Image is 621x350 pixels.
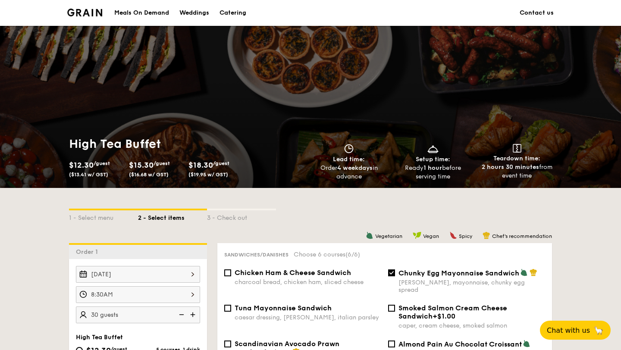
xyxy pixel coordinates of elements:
[540,321,611,340] button: Chat with us🦙
[416,156,450,163] span: Setup time:
[427,144,439,153] img: icon-dish.430c3a2e.svg
[224,252,289,258] span: Sandwiches/Danishes
[76,248,101,256] span: Order 1
[69,136,307,152] h1: High Tea Buffet
[224,305,231,312] input: Tuna Mayonnaise Sandwichcaesar dressing, [PERSON_NAME], italian parsley
[523,340,530,347] img: icon-vegetarian.fe4039eb.svg
[235,269,351,277] span: Chicken Ham & Cheese Sandwich
[138,210,207,222] div: 2 - Select items
[235,304,332,312] span: Tuna Mayonnaise Sandwich
[154,160,170,166] span: /guest
[76,266,200,283] input: Event date
[69,210,138,222] div: 1 - Select menu
[388,305,395,312] input: Smoked Salmon Cream Cheese Sandwich+$1.00caper, cream cheese, smoked salmon
[294,251,360,258] span: Choose 6 courses
[94,160,110,166] span: /guest
[235,278,381,286] div: charcoal bread, chicken ham, sliced cheese
[423,164,442,172] strong: 1 hour
[235,314,381,321] div: caesar dressing, [PERSON_NAME], italian parsley
[213,160,229,166] span: /guest
[129,172,169,178] span: ($16.68 w/ GST)
[547,326,590,334] span: Chat with us
[375,233,402,239] span: Vegetarian
[76,306,200,323] input: Number of guests
[398,279,545,294] div: [PERSON_NAME], mayonnaise, chunky egg spread
[492,233,552,239] span: Chef's recommendation
[593,325,604,335] span: 🦙
[333,156,365,163] span: Lead time:
[187,306,200,323] img: icon-add.58712e84.svg
[513,144,521,153] img: icon-teardown.65201eee.svg
[459,233,472,239] span: Spicy
[366,231,373,239] img: icon-vegetarian.fe4039eb.svg
[388,269,395,276] input: Chunky Egg Mayonnaise Sandwich[PERSON_NAME], mayonnaise, chunky egg spread
[129,160,154,170] span: $15.30
[520,269,528,276] img: icon-vegetarian.fe4039eb.svg
[188,172,228,178] span: ($19.95 w/ GST)
[224,269,231,276] input: Chicken Ham & Cheese Sandwichcharcoal bread, chicken ham, sliced cheese
[398,322,545,329] div: caper, cream cheese, smoked salmon
[530,269,537,276] img: icon-chef-hat.a58ddaea.svg
[310,164,388,181] div: Order in advance
[69,160,94,170] span: $12.30
[76,286,200,303] input: Event time
[207,210,276,222] div: 3 - Check out
[398,304,507,320] span: Smoked Salmon Cream Cheese Sandwich
[433,312,455,320] span: +$1.00
[188,160,213,170] span: $18.30
[67,9,102,16] img: Grain
[395,164,472,181] div: Ready before serving time
[388,341,395,347] input: Almond Pain Au Chocolat Croissanta sweet puff pastry filled with dark chocolate
[174,306,187,323] img: icon-reduce.1d2dbef1.svg
[398,269,519,277] span: Chunky Egg Mayonnaise Sandwich
[483,231,490,239] img: icon-chef-hat.a58ddaea.svg
[69,172,108,178] span: ($13.41 w/ GST)
[337,164,373,172] strong: 4 weekdays
[345,251,360,258] span: (6/6)
[76,334,123,341] span: High Tea Buffet
[413,231,421,239] img: icon-vegan.f8ff3823.svg
[224,341,231,347] input: Scandinavian Avocado Prawn Sandwich+$1.00[PERSON_NAME], celery, red onion, dijon mustard
[398,340,522,348] span: Almond Pain Au Chocolat Croissant
[449,231,457,239] img: icon-spicy.37a8142b.svg
[482,163,539,171] strong: 2 hours 30 minutes
[67,9,102,16] a: Logotype
[478,163,555,180] div: from event time
[423,233,439,239] span: Vegan
[493,155,540,162] span: Teardown time:
[342,144,355,153] img: icon-clock.2db775ea.svg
